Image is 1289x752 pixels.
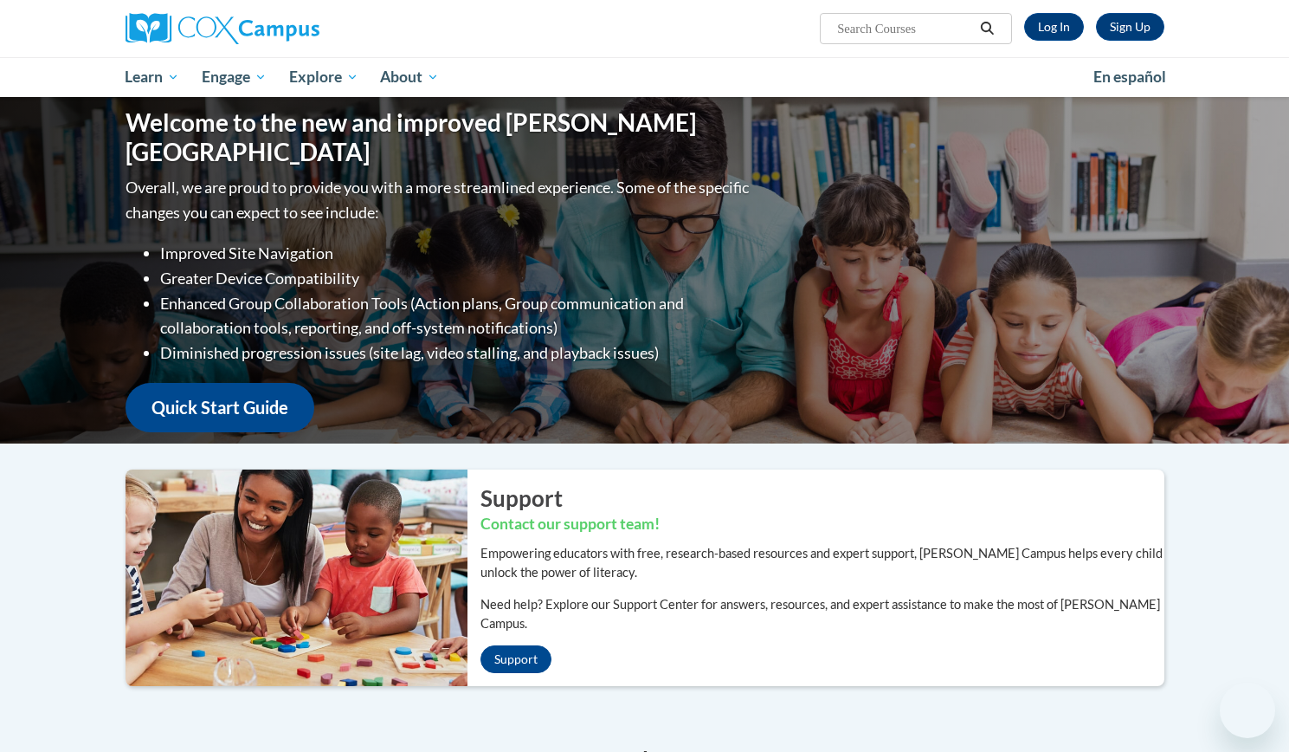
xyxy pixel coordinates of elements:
[160,241,753,266] li: Improved Site Navigation
[380,67,439,88] span: About
[160,266,753,291] li: Greater Device Compatibility
[480,544,1164,582] p: Empowering educators with free, research-based resources and expert support, [PERSON_NAME] Campus...
[480,595,1164,633] p: Need help? Explore our Support Center for answers, resources, and expert assistance to make the m...
[160,340,753,366] li: Diminished progression issues (site lag, video stalling, and playback issues)
[1024,13,1084,41] a: Log In
[125,67,179,88] span: Learn
[202,67,267,88] span: Engage
[835,18,974,39] input: Search Courses
[289,67,358,88] span: Explore
[480,645,551,673] a: Support
[1082,59,1177,95] a: En español
[126,13,454,44] a: Cox Campus
[1093,68,1166,86] span: En español
[480,483,1164,514] h2: Support
[480,514,1164,535] h3: Contact our support team!
[160,291,753,341] li: Enhanced Group Collaboration Tools (Action plans, Group communication and collaboration tools, re...
[974,18,1000,39] button: Search
[126,108,753,166] h1: Welcome to the new and improved [PERSON_NAME][GEOGRAPHIC_DATA]
[369,57,450,97] a: About
[126,13,319,44] img: Cox Campus
[1220,683,1275,738] iframe: Button to launch messaging window
[1096,13,1164,41] a: Register
[114,57,191,97] a: Learn
[126,383,314,432] a: Quick Start Guide
[190,57,278,97] a: Engage
[100,57,1190,97] div: Main menu
[126,175,753,225] p: Overall, we are proud to provide you with a more streamlined experience. Some of the specific cha...
[113,470,467,686] img: ...
[278,57,370,97] a: Explore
